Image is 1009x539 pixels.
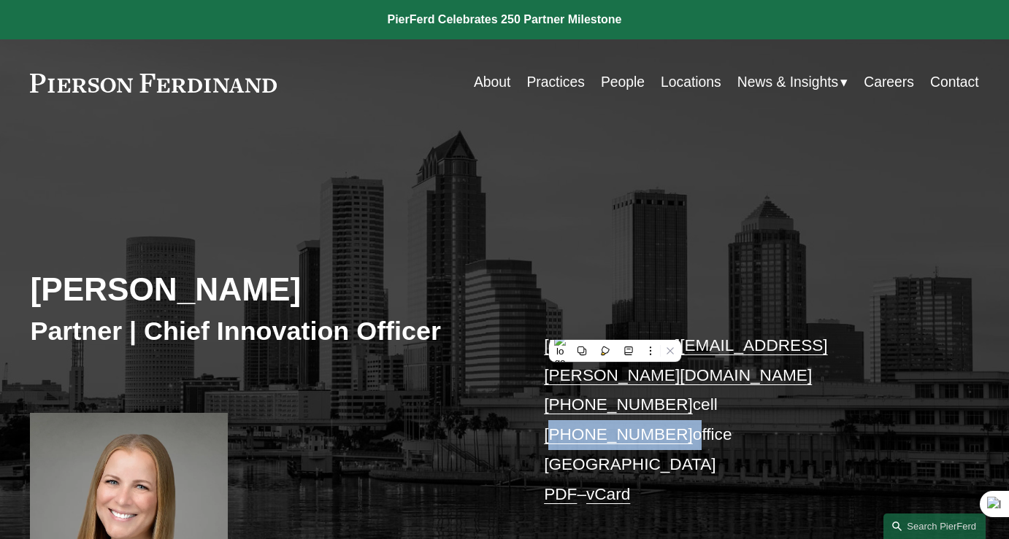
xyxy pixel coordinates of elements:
[737,70,838,96] span: News & Insights
[930,69,979,97] a: Contact
[474,69,510,97] a: About
[661,69,721,97] a: Locations
[544,395,693,414] a: [PHONE_NUMBER]
[544,331,939,509] p: cell office [GEOGRAPHIC_DATA] –
[30,270,504,309] h2: [PERSON_NAME]
[883,513,986,539] a: Search this site
[864,69,914,97] a: Careers
[601,69,645,97] a: People
[544,336,828,384] a: [PERSON_NAME][EMAIL_ADDRESS][PERSON_NAME][DOMAIN_NAME]
[30,315,504,347] h3: Partner | Chief Innovation Officer
[544,485,577,503] a: PDF
[586,485,630,503] a: vCard
[544,425,693,443] a: [PHONE_NUMBER]
[737,69,848,97] a: folder dropdown
[526,69,584,97] a: Practices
